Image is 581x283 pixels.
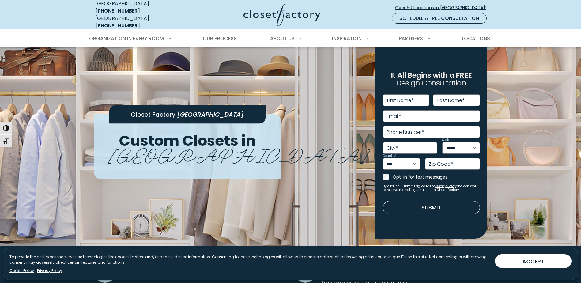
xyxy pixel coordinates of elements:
[395,5,491,11] span: Over 60 Locations in [GEOGRAPHIC_DATA]!
[391,70,472,80] span: It All Begins with a FREE
[37,268,62,274] a: Privacy Policy
[435,184,456,188] a: Privacy Policy
[9,268,34,274] a: Cookie Policy
[442,138,452,141] label: State
[387,98,414,103] label: First Name
[395,2,492,13] a: Over 60 Locations in [GEOGRAPHIC_DATA]!
[392,13,487,24] a: Schedule a Free Consultation
[89,35,164,42] span: Organization in Every Room
[429,162,453,167] label: Zip Code
[437,98,465,103] label: Last Name
[95,22,140,29] a: [PHONE_NUMBER]
[383,201,480,214] button: Submit
[383,184,480,192] small: By clicking Submit, I agree to the and consent to receive marketing emails from Closet Factory.
[119,130,256,151] span: Custom Closets in
[495,254,572,268] button: ACCEPT
[383,154,397,157] label: Country
[95,7,140,14] a: [PHONE_NUMBER]
[108,140,370,168] span: [GEOGRAPHIC_DATA]
[387,146,398,151] label: City
[332,35,362,42] span: Inspiration
[396,78,466,88] span: Design Consultation
[9,254,490,265] p: To provide the best experiences, we use technologies like cookies to store and/or access device i...
[387,114,401,119] label: Email
[462,35,490,42] span: Locations
[95,15,184,29] div: [GEOGRAPHIC_DATA]
[131,110,175,119] span: Closet Factory
[270,35,295,42] span: About Us
[393,174,480,180] label: Opt-in for text messages
[203,35,237,42] span: Our Process
[387,130,424,135] label: Phone Number
[243,4,320,26] img: Closet Factory Logo
[399,35,423,42] span: Partners
[85,30,496,47] nav: Primary Menu
[177,110,244,119] span: [GEOGRAPHIC_DATA]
